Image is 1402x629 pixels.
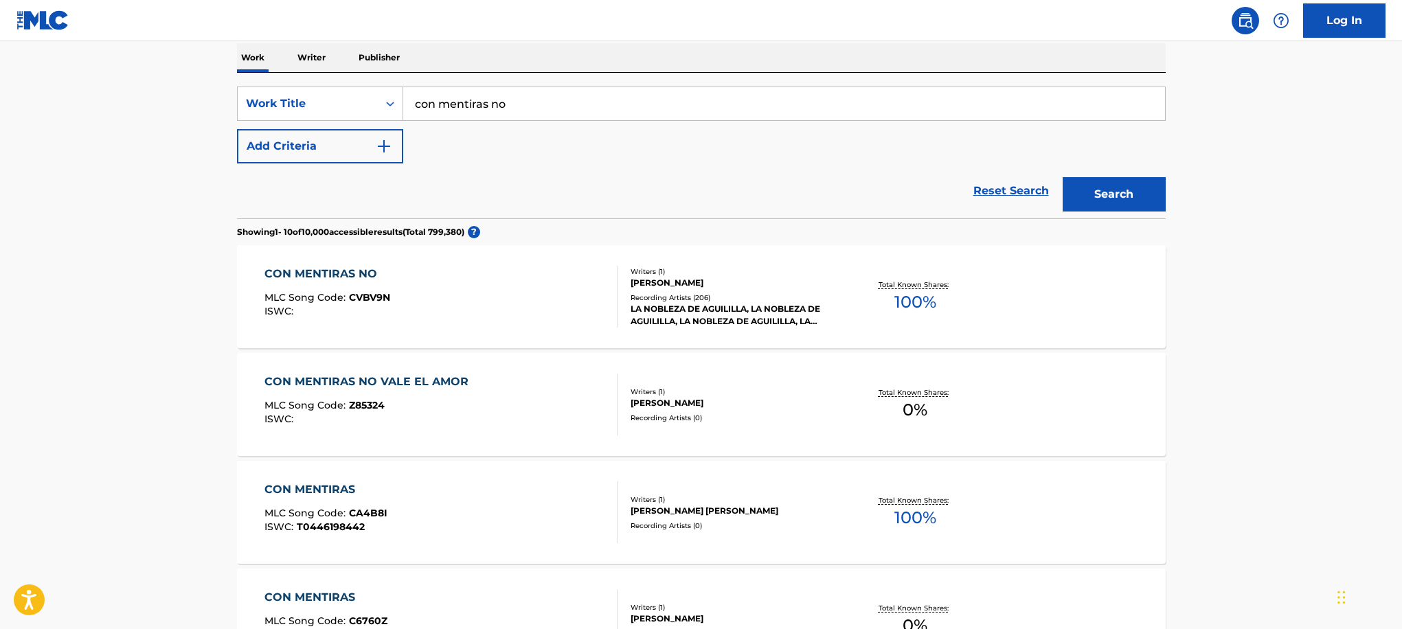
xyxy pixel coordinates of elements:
div: Writers ( 1 ) [631,387,838,397]
span: MLC Song Code : [264,399,349,411]
div: Writers ( 1 ) [631,494,838,505]
a: Reset Search [966,176,1056,206]
span: ISWC : [264,413,297,425]
img: 9d2ae6d4665cec9f34b9.svg [376,138,392,155]
div: [PERSON_NAME] [631,277,838,289]
div: [PERSON_NAME] [631,397,838,409]
a: CON MENTIRAS NOMLC Song Code:CVBV9NISWC:Writers (1)[PERSON_NAME]Recording Artists (206)LA NOBLEZA... [237,245,1166,348]
span: C6760Z [349,615,387,627]
span: 0 % [903,398,927,422]
form: Search Form [237,87,1166,218]
div: Drag [1337,577,1346,618]
p: Writer [293,43,330,72]
span: MLC Song Code : [264,615,349,627]
iframe: Chat Widget [1333,563,1402,629]
div: [PERSON_NAME] [PERSON_NAME] [631,505,838,517]
button: Add Criteria [237,129,403,163]
a: CON MENTIRASMLC Song Code:CA4B8IISWC:T0446198442Writers (1)[PERSON_NAME] [PERSON_NAME]Recording A... [237,461,1166,564]
div: Recording Artists ( 0 ) [631,413,838,423]
div: Help [1267,7,1295,34]
div: CON MENTIRAS NO VALE EL AMOR [264,374,475,390]
div: Recording Artists ( 0 ) [631,521,838,531]
p: Total Known Shares: [879,279,952,290]
span: CA4B8I [349,507,387,519]
p: Publisher [354,43,404,72]
p: Total Known Shares: [879,495,952,505]
span: 100 % [894,290,936,314]
p: Total Known Shares: [879,387,952,398]
a: Log In [1303,3,1386,38]
span: MLC Song Code : [264,507,349,519]
div: Writers ( 1 ) [631,602,838,613]
span: ? [468,226,480,238]
img: help [1273,12,1289,29]
div: CON MENTIRAS [264,481,387,498]
a: Public Search [1232,7,1259,34]
span: 100 % [894,505,936,530]
span: ISWC : [264,305,297,317]
img: MLC Logo [16,10,69,30]
p: Showing 1 - 10 of 10,000 accessible results (Total 799,380 ) [237,226,464,238]
button: Search [1063,177,1166,211]
span: ISWC : [264,521,297,533]
div: CON MENTIRAS NO [264,266,390,282]
p: Work [237,43,269,72]
div: Work Title [246,95,370,112]
div: [PERSON_NAME] [631,613,838,625]
p: Total Known Shares: [879,603,952,613]
span: MLC Song Code : [264,291,349,304]
span: CVBV9N [349,291,390,304]
span: Z85324 [349,399,385,411]
a: CON MENTIRAS NO VALE EL AMORMLC Song Code:Z85324ISWC:Writers (1)[PERSON_NAME]Recording Artists (0... [237,353,1166,456]
div: Writers ( 1 ) [631,266,838,277]
img: search [1237,12,1254,29]
span: T0446198442 [297,521,365,533]
div: CON MENTIRAS [264,589,387,606]
div: Recording Artists ( 206 ) [631,293,838,303]
div: LA NOBLEZA DE AGUILILLA, LA NOBLEZA DE AGUILILLA, LA NOBLEZA DE AGUILILLA, LA APUESTA, LA NOBLEZA... [631,303,838,328]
